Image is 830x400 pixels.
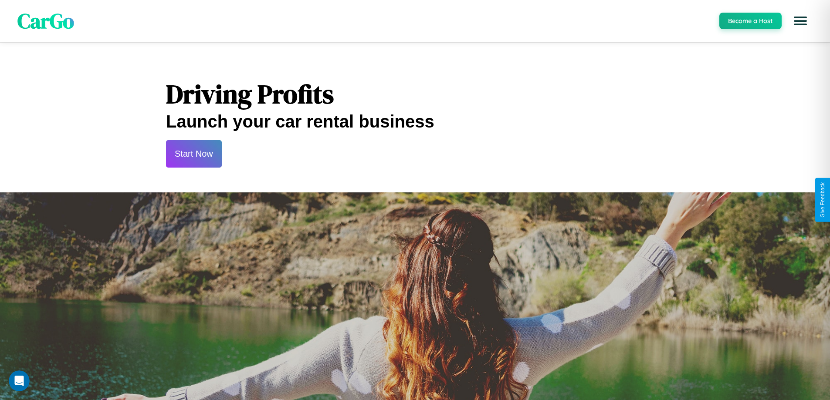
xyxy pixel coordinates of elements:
[820,182,826,218] div: Give Feedback
[17,7,74,35] span: CarGo
[166,112,664,131] h2: Launch your car rental business
[166,140,222,168] button: Start Now
[166,76,664,112] h1: Driving Profits
[719,13,782,29] button: Become a Host
[9,370,30,391] iframe: Intercom live chat
[788,9,813,33] button: Open menu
